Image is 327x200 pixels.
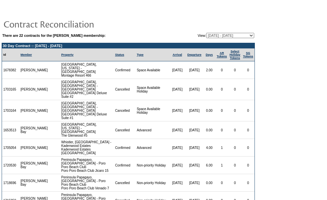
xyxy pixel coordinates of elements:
[60,157,114,174] td: Peninsula Papagayo, [GEOGRAPHIC_DATA] - Poro Poro Beach Club Poro Poro Beach Club Jicaro 15
[61,53,73,56] a: Property
[215,79,228,100] td: 0
[242,100,255,121] td: 0
[169,139,185,157] td: [DATE]
[217,51,227,58] a: ARTokens
[115,53,124,56] a: Status
[2,79,19,100] td: 1703165
[242,121,255,139] td: 0
[2,100,19,121] td: 1703164
[2,139,19,157] td: 1705054
[186,100,203,121] td: [DATE]
[135,157,169,174] td: Non-priority Holiday
[186,174,203,192] td: [DATE]
[60,139,114,157] td: Whistler, [GEOGRAPHIC_DATA] - Kadenwood Estates Kadenwood Estates [GEOGRAPHIC_DATA]
[135,121,169,139] td: Advanced
[135,174,169,192] td: Non-priority Holiday
[114,157,136,174] td: Confirmed
[203,157,215,174] td: 6.00
[19,139,49,157] td: [PERSON_NAME]
[203,174,215,192] td: 0.00
[60,79,114,100] td: [GEOGRAPHIC_DATA], [GEOGRAPHIC_DATA] - [GEOGRAPHIC_DATA] [GEOGRAPHIC_DATA] Deluxe Suite #2
[135,100,169,121] td: Space Available Holiday
[114,79,136,100] td: Cancelled
[2,157,19,174] td: 1720530
[228,61,242,79] td: 0
[19,61,49,79] td: [PERSON_NAME]
[169,61,185,79] td: [DATE]
[135,139,169,157] td: Advanced
[114,139,136,157] td: Confirmed
[165,33,254,38] td: View:
[203,79,215,100] td: 0.00
[243,51,253,58] a: SGTokens
[228,157,242,174] td: 0
[19,121,49,139] td: [PERSON_NAME] Bay
[60,121,114,139] td: [GEOGRAPHIC_DATA], [US_STATE] - [GEOGRAPHIC_DATA] The Glenwood #5
[172,53,182,56] a: Arrival
[186,79,203,100] td: [DATE]
[169,100,185,121] td: [DATE]
[114,61,136,79] td: Confirmed
[137,53,143,56] a: Type
[203,61,215,79] td: 2.00
[19,79,49,100] td: [PERSON_NAME]
[228,79,242,100] td: 0
[3,17,136,31] img: pgTtlContractReconciliation.gif
[215,61,228,79] td: 0
[19,157,49,174] td: [PERSON_NAME] Bay
[215,174,228,192] td: 0
[19,174,49,192] td: [PERSON_NAME] Bay
[2,33,106,37] b: There are 22 contracts for the [PERSON_NAME] membership:
[2,61,19,79] td: 1678382
[206,53,213,56] a: Days
[114,121,136,139] td: Cancelled
[215,157,228,174] td: 1
[215,100,228,121] td: 0
[242,61,255,79] td: 0
[60,174,114,192] td: Peninsula Papagayo, [GEOGRAPHIC_DATA] - Poro Poro Beach Club Poro Poro Beach Club Venado 7
[186,61,203,79] td: [DATE]
[135,61,169,79] td: Space Available
[186,121,203,139] td: [DATE]
[60,61,114,79] td: [GEOGRAPHIC_DATA], [US_STATE] - [GEOGRAPHIC_DATA] Montage Resort 466
[228,174,242,192] td: 0
[186,139,203,157] td: [DATE]
[242,139,255,157] td: 0
[114,174,136,192] td: Cancelled
[203,100,215,121] td: 0.00
[2,121,19,139] td: 1653513
[187,53,202,56] a: Departure
[60,100,114,121] td: [GEOGRAPHIC_DATA], [GEOGRAPHIC_DATA] - [GEOGRAPHIC_DATA] [GEOGRAPHIC_DATA] Deluxe Suite #1
[230,50,241,60] a: Select HolidayTokens
[169,157,185,174] td: [DATE]
[2,48,19,61] td: Id
[228,139,242,157] td: 0
[114,100,136,121] td: Cancelled
[169,79,185,100] td: [DATE]
[242,157,255,174] td: 0
[242,79,255,100] td: 0
[169,121,185,139] td: [DATE]
[19,100,49,121] td: [PERSON_NAME]
[203,121,215,139] td: 0.00
[228,121,242,139] td: 0
[186,157,203,174] td: [DATE]
[203,139,215,157] td: 4.00
[242,174,255,192] td: 0
[2,174,19,192] td: 1718696
[135,79,169,100] td: Space Available Holiday
[169,174,185,192] td: [DATE]
[21,53,32,56] a: Member
[228,100,242,121] td: 0
[2,43,255,48] td: 30 Day Contract :: [DATE] - [DATE]
[215,139,228,157] td: 1
[215,121,228,139] td: 0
